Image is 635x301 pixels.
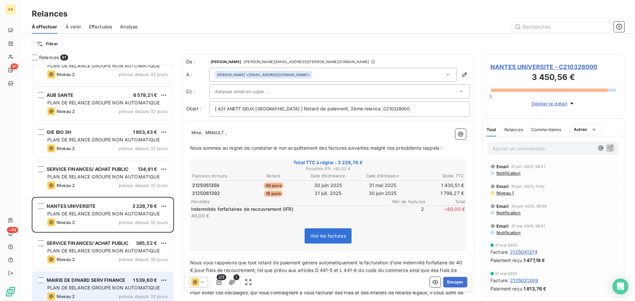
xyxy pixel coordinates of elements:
span: Notification [496,230,521,235]
button: Autres [570,124,602,135]
label: À : [186,71,209,78]
span: prévue depuis 32 jours [119,183,168,188]
span: PLAN DE RELANCE GROUPE NON AUTOMATIQUE [47,100,160,105]
span: 91 [60,55,68,60]
input: Rechercher [512,21,611,32]
span: Niveau 2 [57,183,75,188]
span: Paiement reçu [490,257,522,264]
span: Niveau 2 [57,72,75,77]
span: 21 mai 2025, 08:51 [511,224,545,228]
th: Date d’émission [356,172,410,179]
span: prévue depuis 32 jours [119,294,168,299]
span: À effectuer [32,23,58,30]
span: Facture : [490,248,509,255]
span: - [PERSON_NAME][EMAIL_ADDRESS][PERSON_NAME][DOMAIN_NAME] [242,60,369,64]
span: Niveau 2 [57,257,75,262]
th: Retard [246,172,300,179]
span: 2 [384,206,424,219]
span: Total [425,199,465,204]
span: 1 653,43 € [133,129,157,135]
span: +99 [7,227,18,233]
h3: Relances [32,8,67,20]
span: Email [496,164,509,169]
span: Email [496,223,509,229]
span: Analyse [120,23,138,30]
p: Indemnités forfaitaires de recouvrement (IFR) [191,206,383,212]
span: Nous sommes au regret de constater le non acquittement des factures suivantes malgré nos précéden... [190,145,442,151]
span: 49 jours [264,183,283,189]
span: , [225,130,227,135]
button: Déplier le détail [529,100,577,107]
span: 91 [11,63,18,69]
span: PLAN DE RELANCE GROUPE NON AUTOMATIQUE [47,63,160,68]
span: Relances [39,54,59,61]
span: 2125041374 [510,248,537,255]
span: PLAN DE RELANCE GROUPE NON AUTOMATIQUE [47,137,160,142]
span: Voir les factures [310,233,346,239]
span: prévue depuis 32 jours [119,220,168,225]
span: Niveau 2 [57,146,75,151]
span: SERVICE FINANCES/ ACHAT PUBLIC [47,240,129,246]
span: [PERSON_NAME] [217,72,245,77]
span: 6 579,21 € [133,92,157,98]
span: Notification [496,210,521,215]
span: PLAN DE RELANCE GROUPE NON AUTOMATIQUE [47,174,160,179]
span: 2125051359 [192,182,220,189]
span: 1 477,18 € [524,257,545,264]
span: Nous vous rappelons que tout retard de paiement génère automatiquement la facturation d’une indem... [190,260,463,281]
th: Factures échues [192,172,246,179]
a: 91 [5,65,16,75]
span: Effectuées [89,23,112,30]
span: prévue depuis 32 jours [119,146,168,151]
span: 2125031399 [510,277,538,284]
span: Niveau 1 [496,190,514,196]
span: NANTES UNIVERSITE - C210328000 [490,62,616,71]
h3: 3 450,56 € [490,71,616,85]
td: 31 mai 2025 [356,182,410,189]
span: Tout [487,127,496,132]
div: AA [5,4,16,15]
span: [ [215,106,217,111]
span: PLAN DE RELANCE GROUPE NON AUTOMATIQUE [47,285,160,290]
span: Total TTC à régler : 3 226,78 € [191,159,465,166]
button: Filtrer [32,39,62,49]
span: Email [496,204,509,209]
div: grid [32,65,174,301]
td: 30 juin 2025 [301,182,355,189]
span: prévue depuis 32 jours [119,72,168,77]
span: ] Retard de paiement, 2ème relance. [301,106,382,111]
span: Facture : [490,277,509,284]
span: 1 [233,274,239,280]
span: GIE BIO 3H [47,129,71,135]
span: 20 juin 2025, 08:50 [511,204,547,208]
span: Email [496,184,509,189]
span: Notification [496,170,521,176]
span: 18 jours [264,191,283,197]
span: PLAN DE RELANCE GROUPE NON AUTOMATIQUE [47,248,160,253]
th: Solde TTC [410,172,464,179]
span: 3 226,78 € [132,203,157,209]
span: Pénalités [191,199,386,204]
div: Open Intercom Messenger [613,279,628,294]
span: 10 juil. 2025, 11:42 [511,184,545,188]
span: Pénalités IFR : + 80,00 € [191,166,465,172]
span: C210328000 [382,105,411,113]
span: 21 mai 2025 [495,272,517,276]
span: prévue depuis 32 jours [119,257,168,262]
td: 30 juin 2025 [356,190,410,197]
div: <[EMAIL_ADDRESS][DOMAIN_NAME]> [217,72,310,77]
th: Date d’échéance [301,172,355,179]
span: Mme. [190,129,204,137]
span: 0 [489,94,492,99]
span: Relances [504,127,523,132]
span: 2/3 [217,274,226,280]
span: AUB SANTE [47,92,73,98]
td: 1 796,27 € [410,190,464,197]
span: 1 539,60 € [133,277,157,283]
span: Paiement reçu [490,285,522,292]
span: 134,91 € [138,166,157,172]
span: prévue depuis 32 jours [119,109,168,114]
p: 40,00 € [191,212,383,219]
span: PLAN DE RELANCE GROUPE NON AUTOMATIQUE [47,211,160,216]
button: Envoyer [443,277,467,287]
